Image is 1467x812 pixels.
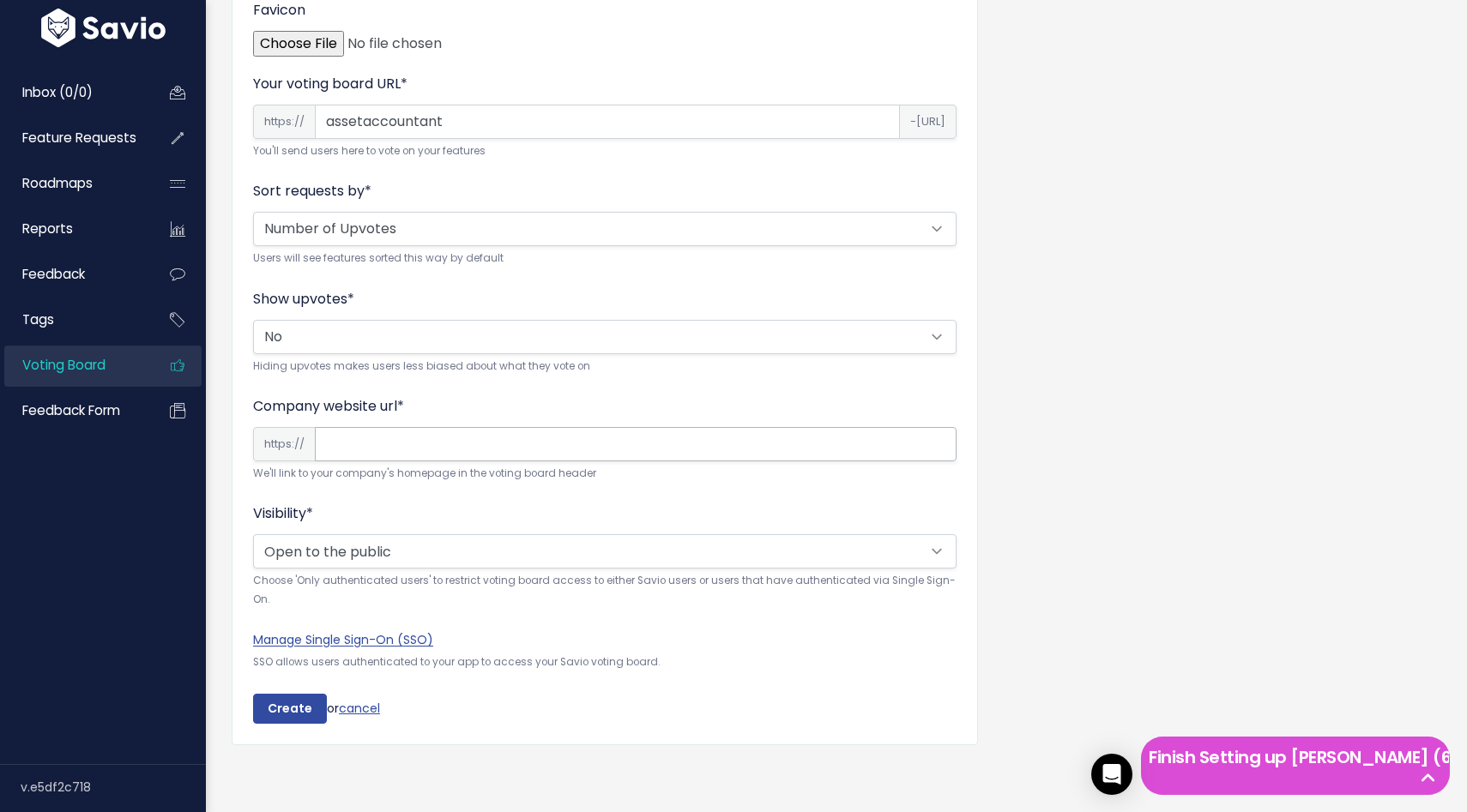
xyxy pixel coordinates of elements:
[22,83,93,101] span: Inbox (0/0)
[22,356,106,374] span: Voting Board
[4,255,142,294] a: Feedback
[253,358,957,376] small: Hiding upvotes makes users less biased about what they vote on
[253,427,316,461] span: https://
[253,142,957,160] small: You'll send users here to vote on your features
[4,346,142,385] a: Voting Board
[253,105,316,139] span: https://
[22,129,136,147] span: Feature Requests
[253,503,313,524] label: Visibility
[4,164,142,203] a: Roadmaps
[37,9,170,47] img: logo-white.9d6f32f41409.svg
[22,265,85,283] span: Feedback
[4,118,142,158] a: Feature Requests
[4,209,142,249] a: Reports
[22,401,120,419] span: Feedback form
[253,655,661,669] small: SSO allows users authenticated to your app to access your Savio voting board.
[22,310,54,328] span: Tags
[253,631,433,648] a: Manage Single Sign-On (SSO)
[1149,744,1442,770] h5: Finish Setting up [PERSON_NAME] (6 left)
[253,572,957,609] small: Choose 'Only authenticated users' to restrict voting board access to either Savio users or users ...
[253,181,371,201] label: Sort requests by
[253,289,354,310] label: Show upvotes
[253,396,404,417] label: Company website url
[253,694,327,725] input: Create
[4,300,142,340] a: Tags
[899,105,957,139] span: -[URL]
[253,250,957,268] small: Users will see features sorted this way by default
[21,765,206,809] div: v.e5df2c718
[4,391,142,430] a: Feedback form
[22,220,73,238] span: Reports
[253,74,407,94] label: Your voting board URL
[22,174,93,192] span: Roadmaps
[1091,754,1132,795] div: Open Intercom Messenger
[253,465,957,483] small: We'll link to your company's homepage in the voting board header
[339,699,380,716] a: cancel
[4,73,142,112] a: Inbox (0/0)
